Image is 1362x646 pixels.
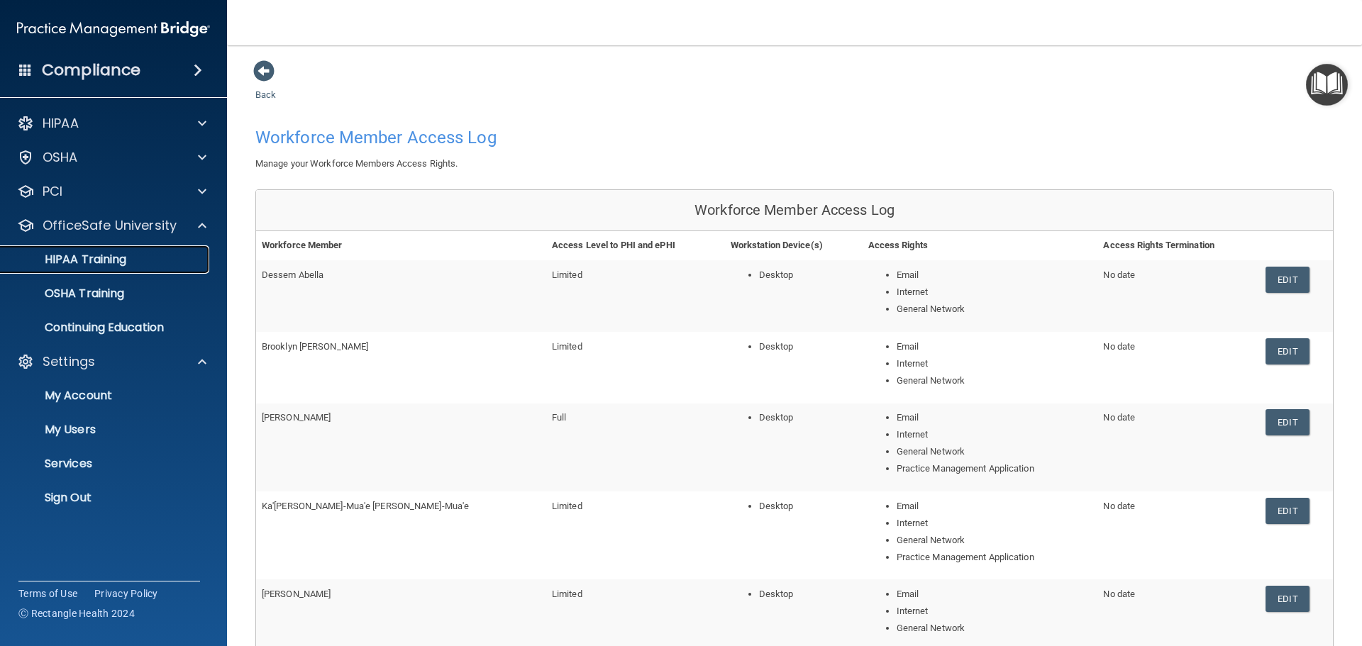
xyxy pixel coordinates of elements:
[255,158,458,169] span: Manage your Workforce Members Access Rights.
[17,115,206,132] a: HIPAA
[1103,501,1135,511] span: No date
[1103,412,1135,423] span: No date
[897,620,1092,637] li: General Network
[897,267,1092,284] li: Email
[43,149,78,166] p: OSHA
[17,149,206,166] a: OSHA
[546,231,725,260] th: Access Level to PHI and ePHI
[1266,409,1309,435] a: Edit
[552,269,582,280] span: Limited
[256,231,546,260] th: Workforce Member
[17,353,206,370] a: Settings
[897,443,1092,460] li: General Network
[552,341,582,352] span: Limited
[43,217,177,234] p: OfficeSafe University
[552,412,566,423] span: Full
[9,457,203,471] p: Services
[262,269,323,280] span: Dessem Abella
[897,284,1092,301] li: Internet
[1266,267,1309,293] a: Edit
[1103,269,1135,280] span: No date
[897,498,1092,515] li: Email
[255,128,784,147] h4: Workforce Member Access Log
[1103,589,1135,599] span: No date
[1266,586,1309,612] a: Edit
[9,491,203,505] p: Sign Out
[897,426,1092,443] li: Internet
[897,603,1092,620] li: Internet
[17,217,206,234] a: OfficeSafe University
[262,589,331,599] span: [PERSON_NAME]
[725,231,863,260] th: Workstation Device(s)
[897,460,1092,477] li: Practice Management Application
[9,286,124,301] p: OSHA Training
[9,321,203,335] p: Continuing Education
[262,341,368,352] span: Brooklyn [PERSON_NAME]
[897,338,1092,355] li: Email
[897,586,1092,603] li: Email
[552,589,582,599] span: Limited
[9,252,126,267] p: HIPAA Training
[897,372,1092,389] li: General Network
[18,606,135,620] span: Ⓒ Rectangle Health 2024
[552,501,582,511] span: Limited
[42,60,140,80] h4: Compliance
[17,15,210,43] img: PMB logo
[897,409,1092,426] li: Email
[1097,231,1260,260] th: Access Rights Termination
[759,586,857,603] li: Desktop
[94,586,158,601] a: Privacy Policy
[897,301,1092,318] li: General Network
[9,423,203,437] p: My Users
[43,183,62,200] p: PCI
[9,389,203,403] p: My Account
[17,183,206,200] a: PCI
[1266,498,1309,524] a: Edit
[262,501,469,511] span: Ka'[PERSON_NAME]-Mua'e [PERSON_NAME]-Mua'e
[1266,338,1309,364] a: Edit
[18,586,77,601] a: Terms of Use
[43,353,95,370] p: Settings
[262,412,331,423] span: [PERSON_NAME]
[759,498,857,515] li: Desktop
[759,338,857,355] li: Desktop
[863,231,1098,260] th: Access Rights
[897,355,1092,372] li: Internet
[1103,341,1135,352] span: No date
[255,72,276,100] a: Back
[43,115,79,132] p: HIPAA
[1306,64,1348,106] button: Open Resource Center
[759,267,857,284] li: Desktop
[897,532,1092,549] li: General Network
[897,549,1092,566] li: Practice Management Application
[759,409,857,426] li: Desktop
[897,515,1092,532] li: Internet
[256,190,1333,231] div: Workforce Member Access Log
